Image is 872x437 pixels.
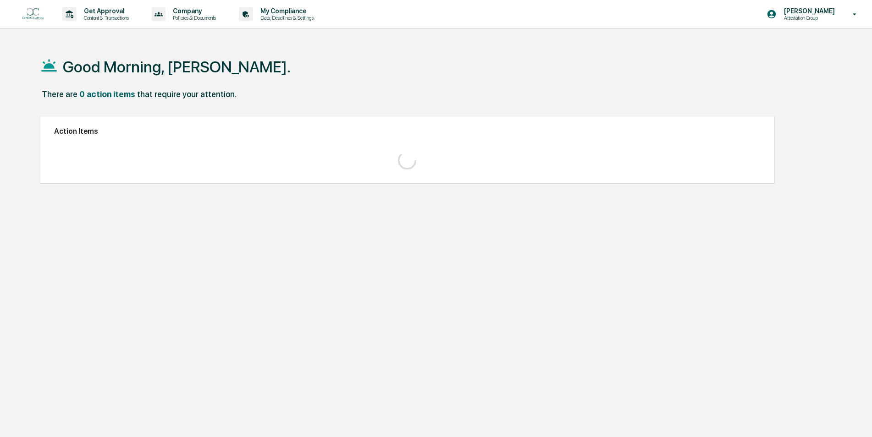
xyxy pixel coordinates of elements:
[777,7,839,15] p: [PERSON_NAME]
[63,58,291,76] h1: Good Morning, [PERSON_NAME].
[777,15,839,21] p: Attestation Group
[77,7,133,15] p: Get Approval
[54,127,761,136] h2: Action Items
[42,89,77,99] div: There are
[77,15,133,21] p: Content & Transactions
[22,8,44,21] img: logo
[253,15,318,21] p: Data, Deadlines & Settings
[137,89,237,99] div: that require your attention.
[79,89,135,99] div: 0 action items
[166,7,221,15] p: Company
[253,7,318,15] p: My Compliance
[166,15,221,21] p: Policies & Documents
